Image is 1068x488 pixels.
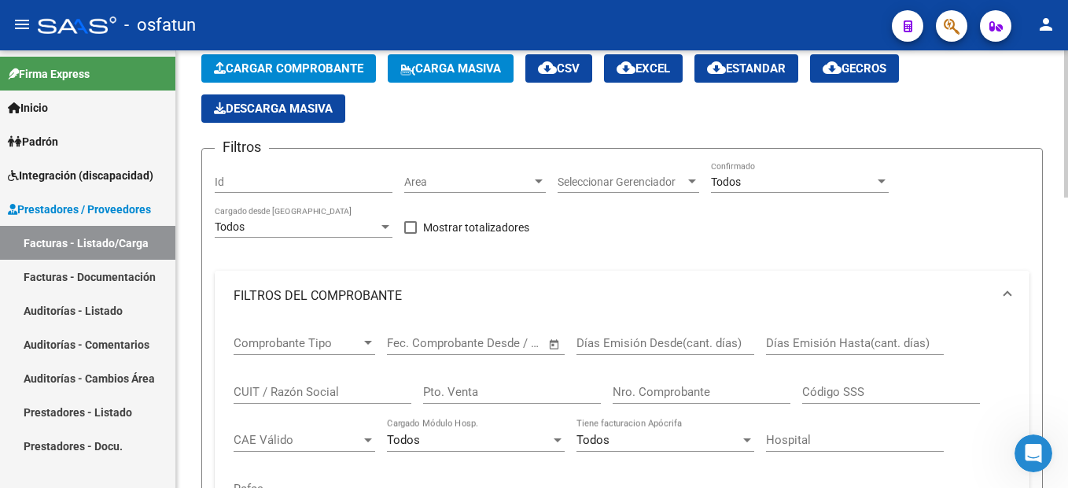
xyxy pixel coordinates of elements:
button: CSV [525,54,592,83]
app-download-masive: Descarga masiva de comprobantes (adjuntos) [201,94,345,123]
button: Open calendar [546,335,564,353]
span: Cargar Comprobante [214,61,363,76]
h3: Filtros [215,136,269,158]
span: CSV [538,61,580,76]
button: Gecros [810,54,899,83]
button: Cargar Comprobante [201,54,376,83]
div: La validación del CAE es un tema que se informa en las capacitaciones del uso de la plataforma qu... [25,33,245,172]
span: Todos [711,176,741,188]
div: igual entiendo que es mas un tema de la obra social que de la plataforma [57,281,302,331]
span: Inicio [8,99,48,116]
mat-icon: cloud_download [823,58,842,77]
img: Profile image for Fin [45,12,70,37]
span: Descarga Masiva [214,102,333,116]
button: go back [10,9,40,39]
span: Mostrar totalizadores [423,218,529,237]
div: nos explicaron con dos charlas todo [91,255,289,271]
input: Fecha fin [465,336,541,350]
span: Gecros [823,61,886,76]
div: PAULA dice… [13,332,302,379]
span: Todos [215,220,245,233]
span: Todos [387,433,420,447]
span: Todos [576,433,609,447]
div: entiendo , pero no tuvimos la posibilidad de esa capacitacion [69,203,289,234]
div: Cerrar [276,9,304,38]
button: Adjuntar un archivo [24,368,37,380]
mat-panel-title: FILTROS DEL COMPROBANTE [234,287,992,305]
span: Comprobante Tipo [234,336,361,350]
button: Enviar un mensaje… [270,361,295,386]
button: Inicio [246,9,276,39]
button: Selector de emoji [50,368,62,380]
mat-icon: person [1037,15,1055,34]
div: nos explicaron con dos charlas todo [79,246,302,280]
span: Firma Express [8,65,90,83]
div: gracias por tu ayuda [163,332,302,367]
div: igual entiendo que es mas un tema de la obra social que de la plataforma [69,290,289,321]
iframe: Intercom live chat [1015,434,1052,472]
span: Padrón [8,133,58,150]
button: Selector de gif [75,368,87,380]
mat-icon: menu [13,15,31,34]
div: Soporte dice… [13,24,302,194]
mat-expansion-panel-header: FILTROS DEL COMPROBANTE [215,271,1029,321]
div: La validación del CAE es un tema que se informa en las capacitaciones del uso de la plataforma qu... [13,24,258,181]
span: - osfatun [124,8,196,43]
button: Descarga Masiva [201,94,345,123]
span: Estandar [707,61,786,76]
button: Estandar [694,54,798,83]
div: entiendo , pero no tuvimos la posibilidad de esa capacitacion [57,194,302,243]
span: Area [404,176,532,189]
div: PAULA dice… [13,194,302,245]
span: CAE Válido [234,433,361,447]
span: Prestadores / Proveedores [8,201,151,218]
h1: Fin [76,6,95,18]
button: Carga Masiva [388,54,514,83]
mat-icon: cloud_download [707,58,726,77]
textarea: Escribe un mensaje... [13,335,301,361]
span: Carga Masiva [400,61,501,76]
button: EXCEL [604,54,683,83]
button: Start recording [100,368,112,380]
div: PAULA dice… [13,246,302,282]
span: EXCEL [617,61,670,76]
span: Seleccionar Gerenciador [558,176,685,189]
p: El equipo también puede ayudar [76,18,241,43]
input: Fecha inicio [387,336,451,350]
div: PAULA dice… [13,281,302,332]
span: Integración (discapacidad) [8,167,153,184]
mat-icon: cloud_download [538,58,557,77]
mat-icon: cloud_download [617,58,635,77]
